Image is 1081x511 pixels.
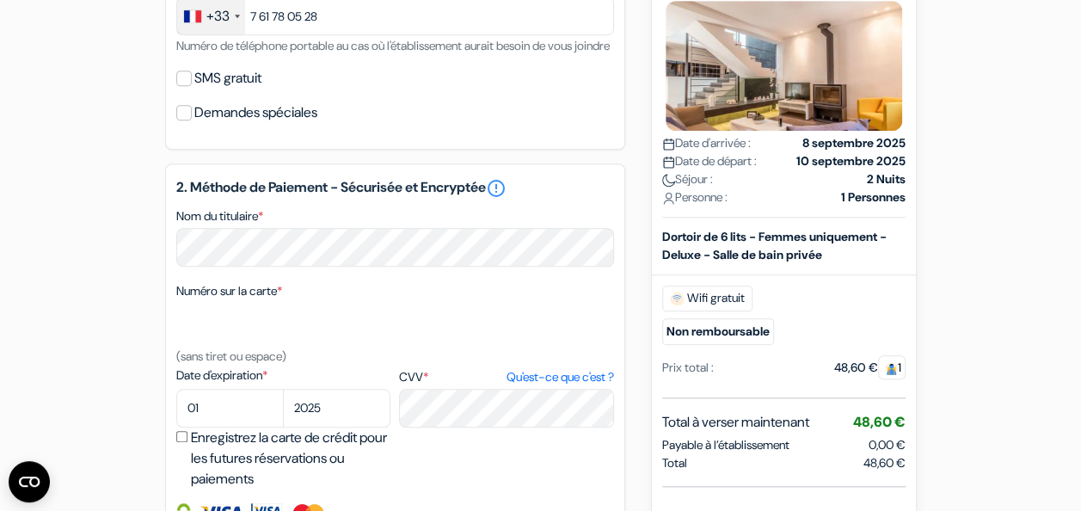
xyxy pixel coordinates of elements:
[176,366,390,385] label: Date d'expiration
[662,285,752,311] span: Wifi gratuit
[796,151,906,169] strong: 10 septembre 2025
[662,188,728,206] span: Personne :
[486,178,507,199] a: error_outline
[194,66,261,90] label: SMS gratuit
[662,191,675,204] img: user_icon.svg
[191,428,396,489] label: Enregistrez la carte de crédit pour les futures réservations ou paiements
[662,133,751,151] span: Date d'arrivée :
[662,137,675,150] img: calendar.svg
[662,228,887,262] b: Dortoir de 6 lits - Femmes uniquement - Deluxe - Salle de bain privée
[9,461,50,502] button: Ouvrir le widget CMP
[869,436,906,452] span: 0,00 €
[662,317,774,344] small: Non remboursable
[885,361,898,374] img: guest.svg
[176,178,614,199] h5: 2. Méthode de Paiement - Sécurisée et Encryptée
[662,173,675,186] img: moon.svg
[662,169,713,188] span: Séjour :
[176,38,610,53] small: Numéro de téléphone portable au cas où l'établissement aurait besoin de vous joindre
[662,358,714,376] div: Prix total :
[834,358,906,376] div: 48,60 €
[867,169,906,188] strong: 2 Nuits
[802,133,906,151] strong: 8 septembre 2025
[853,412,906,430] span: 48,60 €
[662,155,675,168] img: calendar.svg
[670,291,684,305] img: free_wifi.svg
[841,188,906,206] strong: 1 Personnes
[176,282,282,300] label: Numéro sur la carte
[194,101,317,125] label: Demandes spéciales
[662,151,757,169] span: Date de départ :
[662,435,789,453] span: Payable à l’établissement
[662,411,809,432] span: Total à verser maintenant
[878,354,906,379] span: 1
[176,207,263,225] label: Nom du titulaire
[176,348,286,364] small: (sans tiret ou espace)
[506,368,613,386] a: Qu'est-ce que c'est ?
[863,453,906,471] span: 48,60 €
[662,453,687,471] span: Total
[206,6,230,27] div: +33
[399,368,613,386] label: CVV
